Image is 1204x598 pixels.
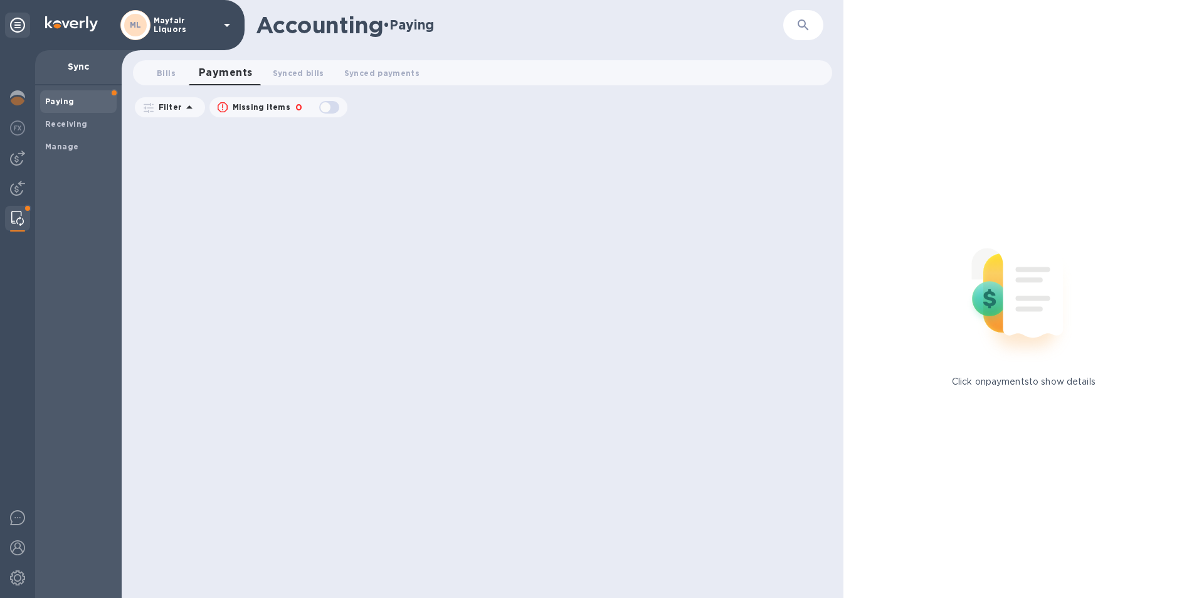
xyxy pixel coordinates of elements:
[199,64,253,82] span: Payments
[130,20,142,29] b: ML
[45,97,74,106] b: Paying
[344,67,420,80] span: Synced payments
[154,102,182,112] p: Filter
[209,97,347,117] button: Missing items0
[273,67,324,80] span: Synced bills
[45,142,78,151] b: Manage
[295,101,302,114] p: 0
[10,120,25,136] img: Foreign exchange
[45,60,112,73] p: Sync
[383,17,434,33] h2: • Paying
[5,13,30,38] div: Unpin categories
[233,102,290,113] p: Missing items
[154,16,216,34] p: Mayfair Liquors
[45,16,98,31] img: Logo
[157,67,176,80] span: Bills
[256,12,383,38] h1: Accounting
[45,119,88,129] b: Receiving
[952,375,1096,388] p: Click on payments to show details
